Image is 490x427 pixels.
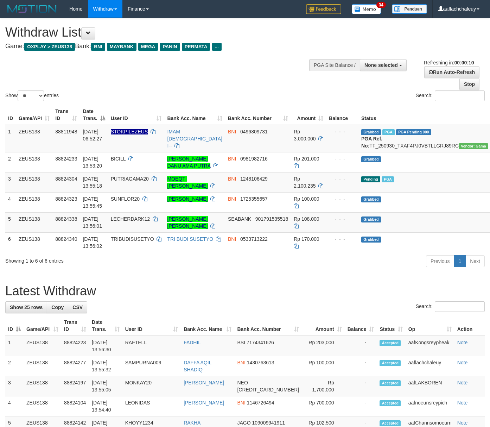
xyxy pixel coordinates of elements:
span: NEO [237,380,248,385]
h4: Game: Bank: [5,43,320,50]
img: MOTION_logo.png [5,4,59,14]
img: Button%20Memo.svg [352,4,381,14]
span: Rp 3.000.000 [294,129,316,142]
span: Rp 108.000 [294,216,319,222]
td: - [345,396,377,416]
span: [DATE] 13:55:45 [83,196,102,209]
span: Copy 0981982716 to clipboard [240,156,268,162]
td: 2 [5,152,16,172]
a: Previous [426,255,454,267]
span: Nama rekening ada tanda titik/strip, harap diedit [111,129,148,134]
span: Copy 7174341626 to clipboard [247,340,274,345]
td: - [345,336,377,356]
a: Copy [47,301,68,313]
div: - - - [329,215,356,222]
span: Refreshing in: [424,60,474,65]
span: MAYBANK [107,43,136,51]
td: 88824197 [61,376,89,396]
th: Bank Acc. Name: activate to sort column ascending [181,316,234,336]
a: FADHIL [184,340,201,345]
a: [PERSON_NAME] [184,400,224,406]
td: 1 [5,125,16,152]
a: [PERSON_NAME] [184,380,224,385]
input: Search: [435,90,485,101]
span: Show 25 rows [10,304,43,310]
td: ZEUS138 [16,212,52,232]
span: Copy 109009941911 to clipboard [252,420,285,426]
img: panduan.png [392,4,427,14]
th: ID [5,105,16,125]
th: Trans ID: activate to sort column ascending [52,105,80,125]
a: DAFFA AQIL SHADIQ [184,360,211,372]
div: - - - [329,128,356,135]
span: Copy 0533713222 to clipboard [240,236,268,242]
span: Accepted [380,340,401,346]
span: Copy 5859459181258384 to clipboard [237,387,299,393]
td: [DATE] 13:56:30 [89,336,122,356]
a: Show 25 rows [5,301,47,313]
div: - - - [329,175,356,182]
th: Bank Acc. Number: activate to sort column ascending [234,316,302,336]
span: Grabbed [361,129,381,135]
a: Stop [459,78,479,90]
a: Note [457,380,468,385]
td: SAMPURNA009 [122,356,181,376]
h1: Withdraw List [5,25,320,39]
td: 88824277 [61,356,89,376]
span: Copy 1725355657 to clipboard [240,196,268,202]
span: MEGA [138,43,158,51]
select: Showentries [18,90,44,101]
span: PERMATA [182,43,210,51]
h1: Latest Withdraw [5,284,485,298]
td: Rp 203,000 [302,336,344,356]
span: Grabbed [361,156,381,162]
span: BNI [237,400,245,406]
span: Marked by aafnoeunsreypich [382,176,394,182]
span: BNI [91,43,105,51]
span: BNI [228,176,236,182]
span: BNI [228,129,236,134]
th: User ID: activate to sort column ascending [108,105,165,125]
td: 3 [5,172,16,192]
span: Rp 170.000 [294,236,319,242]
th: Status: activate to sort column ascending [377,316,405,336]
span: PANIN [160,43,180,51]
span: BICILL [111,156,126,162]
td: ZEUS138 [24,376,61,396]
td: ZEUS138 [24,356,61,376]
a: MOEQTI [PERSON_NAME] [167,176,208,189]
span: Pending [361,176,380,182]
span: Copy 0496809731 to clipboard [240,129,268,134]
td: Rp 100,000 [302,356,344,376]
span: SUNFLOR20 [111,196,140,202]
span: [DATE] 06:52:27 [83,129,102,142]
span: 88824323 [55,196,77,202]
span: TRIBUDISUSETYO [111,236,154,242]
input: Search: [435,301,485,312]
span: BNI [237,360,245,365]
span: JAGO [237,420,250,426]
td: [DATE] 13:54:40 [89,396,122,416]
td: LEONIDAS [122,396,181,416]
th: Trans ID: activate to sort column ascending [61,316,89,336]
td: ZEUS138 [24,336,61,356]
td: 4 [5,396,24,416]
span: BNI [228,236,236,242]
span: 88824233 [55,156,77,162]
span: 88811948 [55,129,77,134]
span: Vendor URL: https://trx31.1velocity.biz [459,143,488,149]
span: [DATE] 13:56:01 [83,216,102,229]
span: SEABANK [228,216,251,222]
div: - - - [329,195,356,202]
td: ZEUS138 [24,396,61,416]
th: Game/API: activate to sort column ascending [24,316,61,336]
td: aafKongsreypheak [406,336,454,356]
td: ZEUS138 [16,152,52,172]
td: 88824104 [61,396,89,416]
td: [DATE] 13:55:05 [89,376,122,396]
td: 3 [5,376,24,396]
span: 88824304 [55,176,77,182]
span: PUTRIAGAMA20 [111,176,149,182]
strong: 00:00:10 [454,60,474,65]
span: ... [212,43,222,51]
